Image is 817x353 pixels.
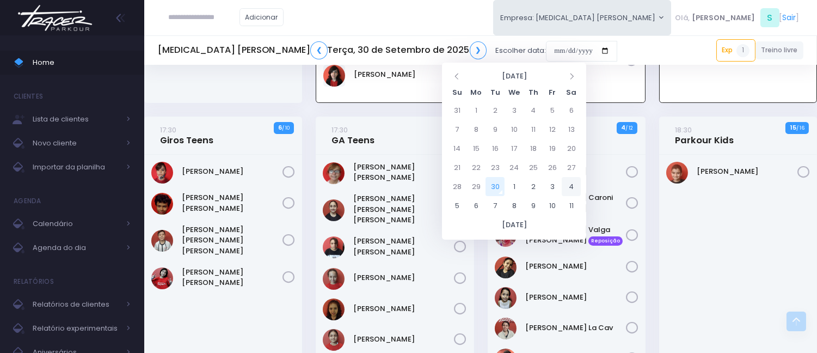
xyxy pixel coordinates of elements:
[543,158,562,177] td: 26
[621,123,625,132] strong: 4
[158,41,487,59] h5: [MEDICAL_DATA] [PERSON_NAME] Terça, 30 de Setembro de 2025
[323,299,345,320] img: Franca Warnier
[505,196,524,215] td: 8
[354,303,454,314] a: [PERSON_NAME]
[736,44,750,57] span: 1
[158,38,617,63] div: Escolher data:
[505,139,524,158] td: 17
[182,166,282,177] a: [PERSON_NAME]
[33,241,120,255] span: Agenda do dia
[671,5,803,30] div: [ ]
[323,65,345,87] img: Pedro giraldi tavares
[675,124,734,146] a: 18:30Parkour Kids
[14,190,41,212] h4: Agenda
[466,120,486,139] td: 8
[562,84,581,101] th: Sa
[33,217,120,231] span: Calendário
[182,267,282,288] a: [PERSON_NAME] [PERSON_NAME]
[525,292,626,303] a: [PERSON_NAME]
[543,120,562,139] td: 12
[525,261,626,272] a: [PERSON_NAME]
[524,177,543,196] td: 2
[505,158,524,177] td: 24
[447,177,466,196] td: 28
[466,196,486,215] td: 6
[151,193,173,215] img: João Pedro Oliveira de Meneses
[354,193,454,226] a: [PERSON_NAME] [PERSON_NAME] [PERSON_NAME]
[505,177,524,196] td: 1
[33,112,120,126] span: Lista de clientes
[323,236,345,258] img: Ana Clara Martins Silva
[239,8,284,26] a: Adicionar
[447,196,466,215] td: 5
[447,158,466,177] td: 21
[524,101,543,120] td: 4
[562,139,581,158] td: 20
[562,177,581,196] td: 4
[524,158,543,177] td: 25
[543,196,562,215] td: 10
[543,139,562,158] td: 19
[625,125,632,131] small: / 12
[332,124,375,146] a: 17:30GA Teens
[562,120,581,139] td: 13
[675,125,692,135] small: 18:30
[466,177,486,196] td: 29
[332,125,348,135] small: 17:30
[33,56,131,70] span: Home
[495,257,517,278] img: Livia Baião Gomes
[486,84,505,101] th: Tu
[495,318,517,339] img: Maria Clara Camrgo La Cav
[495,287,517,309] img: Manuela Zuquette
[675,13,690,23] span: Olá,
[666,162,688,184] img: Douglas Sell Sanchez
[447,139,466,158] td: 14
[466,158,486,177] td: 22
[447,215,581,234] th: [DATE]
[354,162,454,183] a: [PERSON_NAME] [PERSON_NAME]
[14,86,43,107] h4: Clientes
[447,120,466,139] td: 7
[790,123,796,132] strong: 15
[447,84,466,101] th: Su
[160,124,213,146] a: 17:30Giros Teens
[486,139,505,158] td: 16
[278,123,282,132] strong: 6
[354,236,454,257] a: [PERSON_NAME] [PERSON_NAME]
[524,84,543,101] th: Th
[466,68,562,84] th: [DATE]
[796,125,804,131] small: / 16
[543,177,562,196] td: 3
[323,268,345,290] img: Catarina Camara Bona
[323,329,345,351] img: Gabrielle Pelati Pereyra
[466,84,486,101] th: Mo
[760,8,779,27] span: S
[697,166,797,177] a: [PERSON_NAME]
[524,139,543,158] td: 18
[182,192,282,214] a: [PERSON_NAME] [PERSON_NAME]
[310,41,328,59] a: ❮
[486,158,505,177] td: 23
[543,84,562,101] th: Fr
[466,101,486,120] td: 1
[447,101,466,120] td: 31
[505,120,524,139] td: 10
[588,236,623,246] span: Reposição
[562,196,581,215] td: 11
[323,199,345,221] img: Alice de Sousa Rodrigues Ferreira
[151,267,173,289] img: Lorena mie sato ayres
[525,322,626,333] a: [PERSON_NAME] La Cav
[505,84,524,101] th: We
[354,272,454,283] a: [PERSON_NAME]
[151,230,173,252] img: Leonardo Pacheco de Toledo Barros
[282,125,290,131] small: / 10
[562,101,581,120] td: 6
[486,101,505,120] td: 2
[33,160,120,174] span: Importar da planilha
[323,162,345,184] img: AMANDA OLINDA SILVESTRE DE PAIVA
[160,125,176,135] small: 17:30
[562,158,581,177] td: 27
[354,334,454,345] a: [PERSON_NAME]
[151,162,173,184] img: Frederico Piai Giovaninni
[33,321,120,336] span: Relatório experimentais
